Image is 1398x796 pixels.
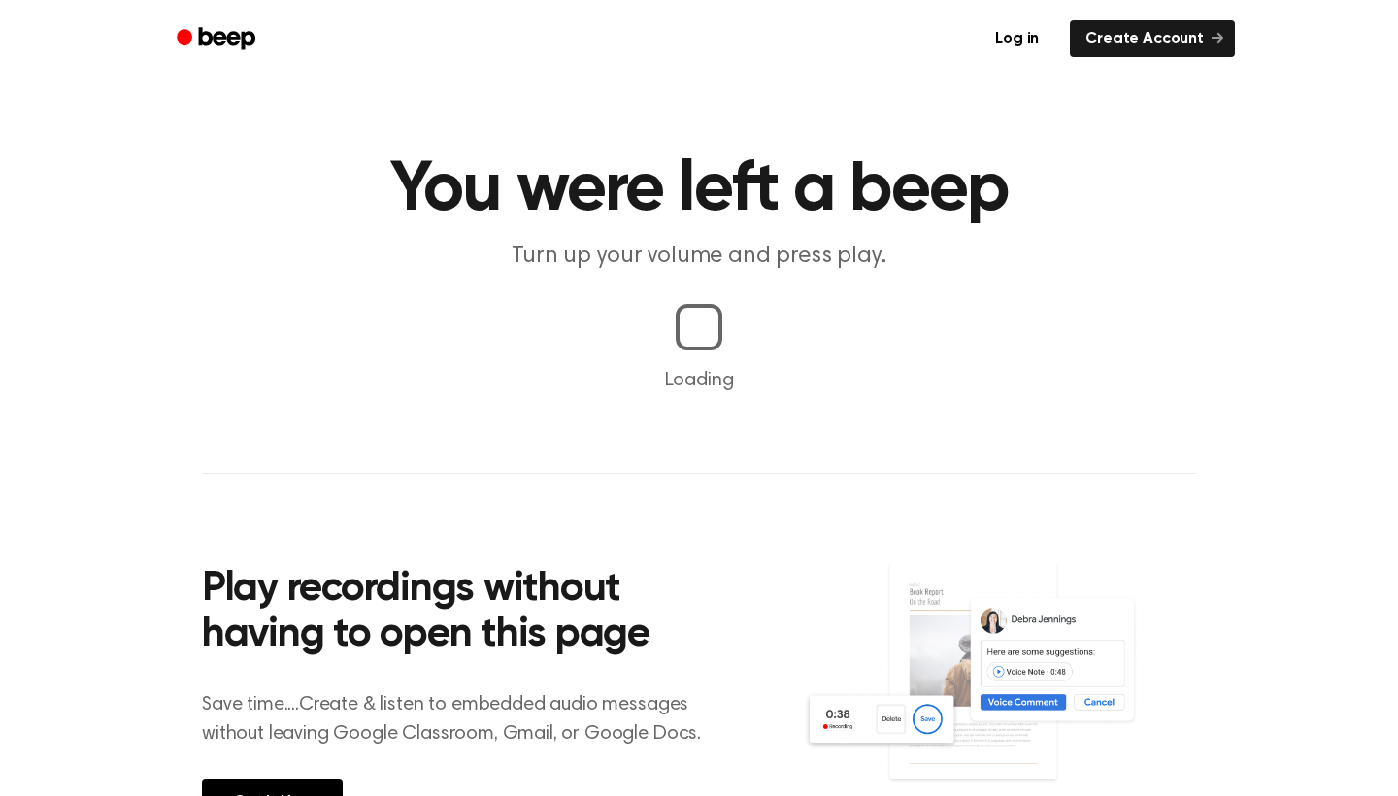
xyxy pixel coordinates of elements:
[1070,20,1235,57] a: Create Account
[976,17,1058,61] a: Log in
[202,567,725,659] h2: Play recordings without having to open this page
[23,366,1375,395] p: Loading
[202,690,725,748] p: Save time....Create & listen to embedded audio messages without leaving Google Classroom, Gmail, ...
[326,241,1072,273] p: Turn up your volume and press play.
[163,20,273,58] a: Beep
[202,155,1196,225] h1: You were left a beep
